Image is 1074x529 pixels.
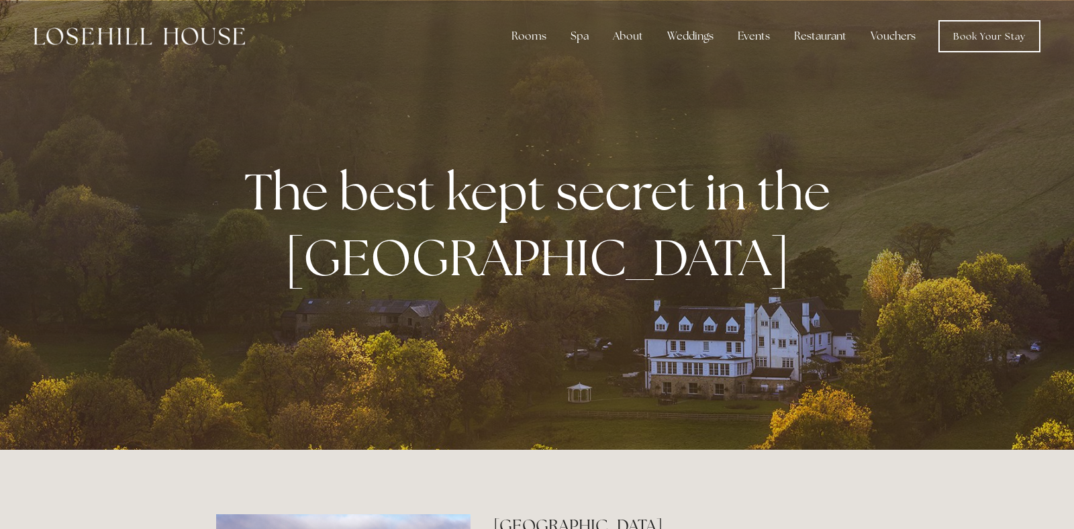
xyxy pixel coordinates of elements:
div: Spa [560,23,599,50]
div: About [602,23,654,50]
div: Weddings [656,23,724,50]
div: Restaurant [783,23,857,50]
img: Losehill House [34,28,245,45]
a: Vouchers [860,23,926,50]
div: Events [727,23,781,50]
a: Book Your Stay [938,20,1040,52]
strong: The best kept secret in the [GEOGRAPHIC_DATA] [244,158,841,290]
div: Rooms [501,23,557,50]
